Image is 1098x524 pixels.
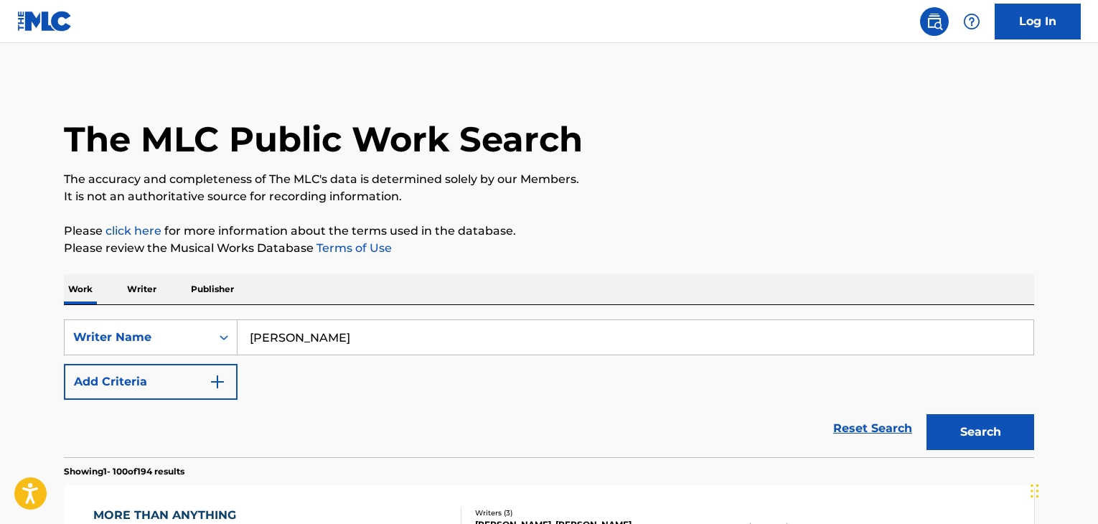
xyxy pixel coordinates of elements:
p: Publisher [187,274,238,304]
div: MORE THAN ANYTHING [93,507,243,524]
p: The accuracy and completeness of The MLC's data is determined solely by our Members. [64,171,1034,188]
a: Terms of Use [314,241,392,255]
form: Search Form [64,319,1034,457]
img: 9d2ae6d4665cec9f34b9.svg [209,373,226,390]
button: Search [926,414,1034,450]
p: It is not an authoritative source for recording information. [64,188,1034,205]
iframe: Chat Widget [1026,455,1098,524]
div: Writer Name [73,329,202,346]
img: search [926,13,943,30]
div: Перетащить [1031,469,1039,513]
p: Writer [123,274,161,304]
div: Writers ( 3 ) [475,507,692,518]
a: Log In [995,4,1081,39]
p: Work [64,274,97,304]
p: Showing 1 - 100 of 194 results [64,465,184,478]
h1: The MLC Public Work Search [64,118,583,161]
a: Public Search [920,7,949,36]
p: Please for more information about the terms used in the database. [64,223,1034,240]
p: Please review the Musical Works Database [64,240,1034,257]
iframe: Resource Center [1058,327,1098,442]
button: Add Criteria [64,364,238,400]
img: help [963,13,980,30]
div: Help [957,7,986,36]
a: Reset Search [826,413,919,444]
img: MLC Logo [17,11,72,32]
a: click here [105,224,161,238]
div: Виджет чата [1026,455,1098,524]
